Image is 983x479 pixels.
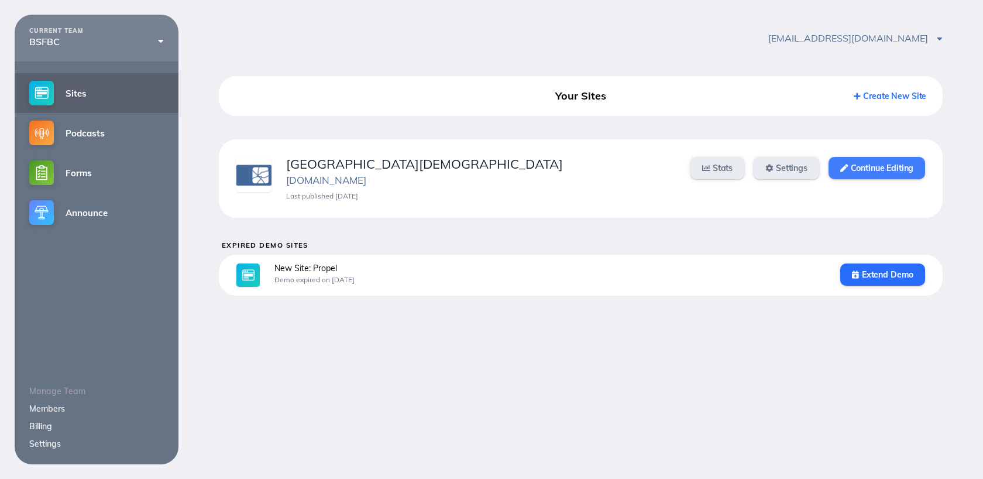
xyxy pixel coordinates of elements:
[466,85,696,107] div: Your Sites
[222,241,943,249] h5: Expired Demo Sites
[754,157,819,179] a: Settings
[236,157,271,192] img: yq5zxkx1cggc1jet.png
[29,421,52,432] a: Billing
[29,403,65,414] a: Members
[29,81,54,105] img: sites-small@2x.png
[29,160,54,185] img: forms-small@2x.png
[15,113,178,153] a: Podcasts
[840,264,925,286] a: Extend Demo
[29,386,85,396] span: Manage Team
[29,121,54,145] img: podcasts-small@2x.png
[274,276,826,284] div: Demo expired on [DATE]
[15,73,178,113] a: Sites
[29,200,54,225] img: announce-small@2x.png
[286,174,366,186] a: [DOMAIN_NAME]
[286,192,676,200] div: Last published [DATE]
[286,157,676,172] div: [GEOGRAPHIC_DATA][DEMOGRAPHIC_DATA]
[15,153,178,193] a: Forms
[29,439,61,449] a: Settings
[768,32,943,44] span: [EMAIL_ADDRESS][DOMAIN_NAME]
[854,91,927,101] a: Create New Site
[15,193,178,232] a: Announce
[690,157,744,179] a: Stats
[274,264,826,273] div: New Site: Propel
[829,157,925,179] a: Continue Editing
[29,36,164,47] div: BSFBC
[236,264,260,287] img: sites-large@2x.jpg
[29,28,164,35] div: CURRENT TEAM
